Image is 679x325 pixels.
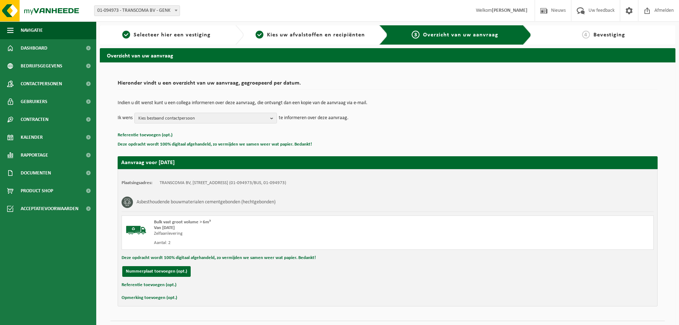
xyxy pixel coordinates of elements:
span: Kalender [21,128,43,146]
img: BL-SO-LV.png [125,219,147,241]
span: 1 [122,31,130,39]
h3: Asbesthoudende bouwmaterialen cementgebonden (hechtgebonden) [137,197,276,208]
a: 1Selecteer hier een vestiging [103,31,230,39]
a: 2Kies uw afvalstoffen en recipiënten [247,31,374,39]
strong: Van [DATE] [154,225,175,230]
div: Aantal: 2 [154,240,416,246]
td: TRANSCOMA BV, [STREET_ADDRESS] (01-094973/BUS, 01-094973) [160,180,286,186]
strong: Aanvraag voor [DATE] [121,160,175,166]
button: Deze opdracht wordt 100% digitaal afgehandeld, zo vermijden we samen weer wat papier. Bedankt! [118,140,312,149]
span: Bulk vast groot volume > 6m³ [154,220,211,224]
p: te informeren over deze aanvraag. [279,113,349,123]
span: Rapportage [21,146,48,164]
span: Dashboard [21,39,47,57]
span: Selecteer hier een vestiging [134,32,211,38]
h2: Overzicht van uw aanvraag [100,48,675,62]
p: Indien u dit wenst kunt u een collega informeren over deze aanvraag, die ontvangt dan een kopie v... [118,101,658,106]
span: Documenten [21,164,51,182]
span: 2 [256,31,263,39]
span: 01-094973 - TRANSCOMA BV - GENK [94,6,180,16]
span: Navigatie [21,21,43,39]
button: Kies bestaand contactpersoon [134,113,277,123]
span: Kies uw afvalstoffen en recipiënten [267,32,365,38]
strong: Plaatsingsadres: [122,181,153,185]
iframe: chat widget [4,309,119,325]
span: Overzicht van uw aanvraag [423,32,498,38]
span: Kies bestaand contactpersoon [138,113,267,124]
span: Product Shop [21,182,53,200]
strong: [PERSON_NAME] [492,8,528,13]
button: Referentie toevoegen (opt.) [122,280,176,290]
p: Ik wens [118,113,133,123]
span: 01-094973 - TRANSCOMA BV - GENK [94,5,180,16]
span: Acceptatievoorwaarden [21,200,78,218]
button: Opmerking toevoegen (opt.) [122,293,177,303]
button: Referentie toevoegen (opt.) [118,131,173,140]
div: Zelfaanlevering [154,231,416,237]
h2: Hieronder vindt u een overzicht van uw aanvraag, gegroepeerd per datum. [118,80,658,90]
button: Deze opdracht wordt 100% digitaal afgehandeld, zo vermijden we samen weer wat papier. Bedankt! [122,253,316,263]
span: Bedrijfsgegevens [21,57,62,75]
span: 4 [582,31,590,39]
span: Contactpersonen [21,75,62,93]
span: Bevestiging [593,32,625,38]
span: Gebruikers [21,93,47,111]
span: Contracten [21,111,48,128]
span: 3 [412,31,420,39]
button: Nummerplaat toevoegen (opt.) [122,266,191,277]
